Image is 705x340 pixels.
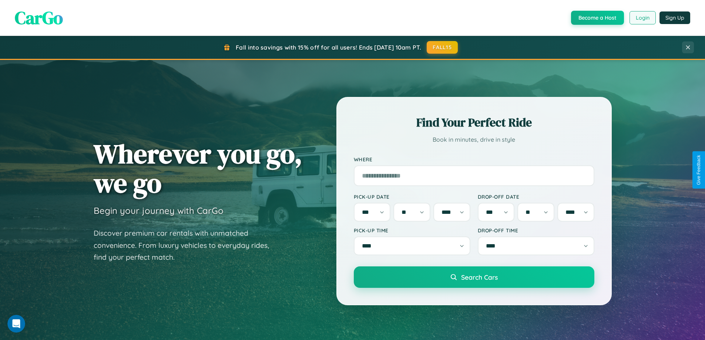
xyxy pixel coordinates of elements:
div: Give Feedback [696,155,701,185]
h1: Wherever you go, we go [94,139,302,198]
button: Become a Host [571,11,624,25]
span: Fall into savings with 15% off for all users! Ends [DATE] 10am PT. [236,44,421,51]
iframe: Intercom live chat [7,315,25,333]
button: Search Cars [354,266,594,288]
label: Where [354,156,594,162]
span: Search Cars [461,273,498,281]
button: FALL15 [427,41,458,54]
p: Book in minutes, drive in style [354,134,594,145]
span: CarGo [15,6,63,30]
label: Drop-off Date [478,193,594,200]
h3: Begin your journey with CarGo [94,205,224,216]
button: Login [630,11,656,24]
h2: Find Your Perfect Ride [354,114,594,131]
label: Pick-up Time [354,227,470,233]
label: Drop-off Time [478,227,594,233]
button: Sign Up [659,11,690,24]
p: Discover premium car rentals with unmatched convenience. From luxury vehicles to everyday rides, ... [94,227,279,263]
label: Pick-up Date [354,193,470,200]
